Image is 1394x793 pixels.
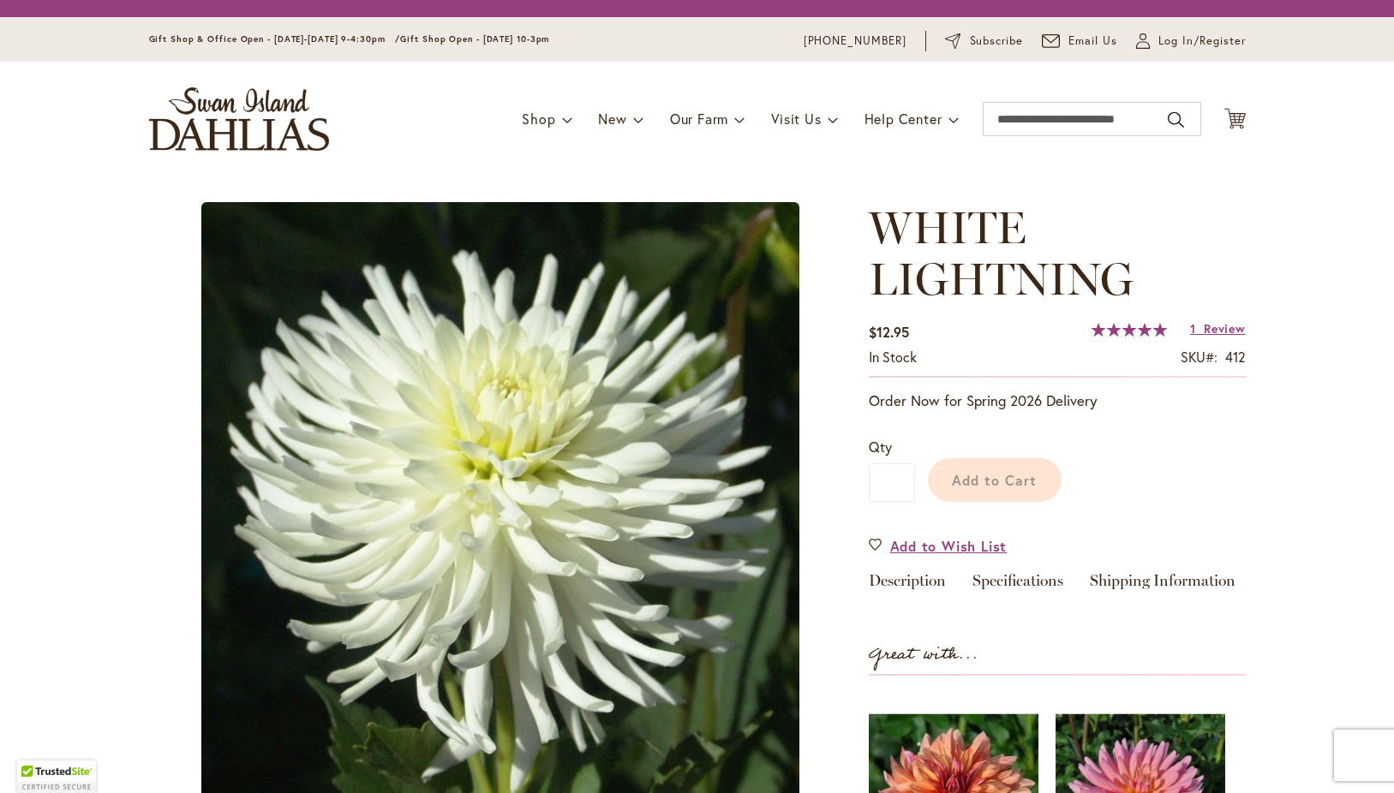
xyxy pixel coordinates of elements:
[400,33,549,45] span: Gift Shop Open - [DATE] 10-3pm
[869,641,978,669] strong: Great with...
[1042,33,1117,50] a: Email Us
[1168,106,1183,134] button: Search
[1158,33,1246,50] span: Log In/Register
[869,536,1008,556] a: Add to Wish List
[869,348,917,366] span: In stock
[1204,320,1245,337] span: Review
[1225,348,1246,367] div: 412
[522,110,555,128] span: Shop
[149,87,329,151] a: store logo
[771,110,821,128] span: Visit Us
[869,323,909,341] span: $12.95
[1068,33,1117,50] span: Email Us
[869,200,1134,306] span: WHITE LIGHTNING
[598,110,626,128] span: New
[1190,320,1245,337] a: 1 Review
[945,33,1023,50] a: Subscribe
[1092,323,1167,337] div: 100%
[869,573,1246,598] div: Detailed Product Info
[670,110,728,128] span: Our Farm
[1190,320,1196,337] span: 1
[804,33,907,50] a: [PHONE_NUMBER]
[869,573,946,598] a: Description
[1090,573,1235,598] a: Shipping Information
[1181,348,1218,366] strong: SKU
[970,33,1024,50] span: Subscribe
[869,438,892,456] span: Qty
[869,348,917,367] div: Availability
[972,573,1063,598] a: Specifications
[1136,33,1246,50] a: Log In/Register
[890,536,1008,556] span: Add to Wish List
[865,110,942,128] span: Help Center
[13,732,61,780] iframe: Launch Accessibility Center
[869,391,1246,411] p: Order Now for Spring 2026 Delivery
[149,33,401,45] span: Gift Shop & Office Open - [DATE]-[DATE] 9-4:30pm /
